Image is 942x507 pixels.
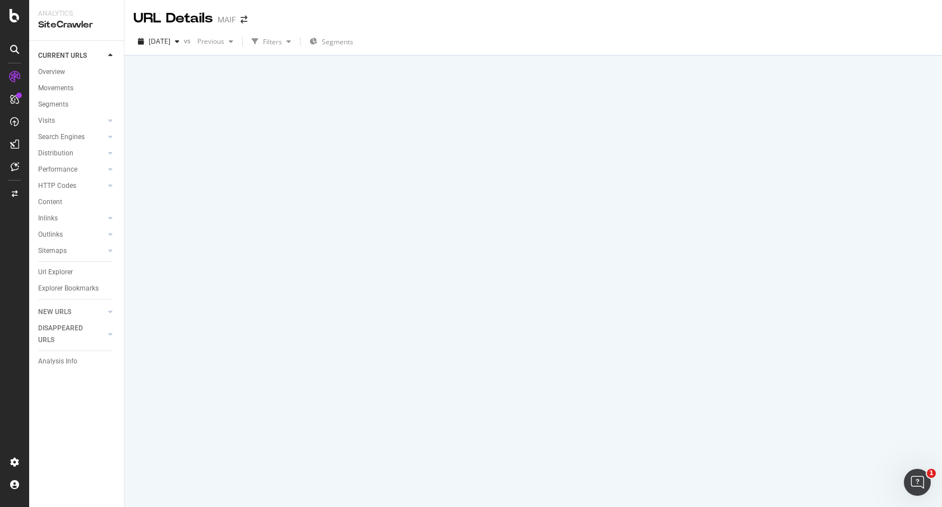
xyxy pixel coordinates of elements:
[322,37,353,47] span: Segments
[184,36,193,45] span: vs
[133,33,184,50] button: [DATE]
[38,50,87,62] div: CURRENT URLS
[38,82,73,94] div: Movements
[38,164,77,176] div: Performance
[38,245,105,257] a: Sitemaps
[38,164,105,176] a: Performance
[38,148,73,159] div: Distribution
[38,66,65,78] div: Overview
[38,213,105,224] a: Inlinks
[193,36,224,46] span: Previous
[38,266,73,278] div: Url Explorer
[38,322,95,346] div: DISAPPEARED URLS
[38,283,116,294] a: Explorer Bookmarks
[38,66,116,78] a: Overview
[38,131,105,143] a: Search Engines
[38,245,67,257] div: Sitemaps
[38,229,63,241] div: Outlinks
[904,469,931,496] iframe: Intercom live chat
[193,33,238,50] button: Previous
[38,196,62,208] div: Content
[38,229,105,241] a: Outlinks
[38,356,77,367] div: Analysis Info
[927,469,936,478] span: 1
[305,33,358,50] button: Segments
[38,283,99,294] div: Explorer Bookmarks
[38,356,116,367] a: Analysis Info
[133,9,213,28] div: URL Details
[38,148,105,159] a: Distribution
[38,131,85,143] div: Search Engines
[38,306,105,318] a: NEW URLS
[38,50,105,62] a: CURRENT URLS
[38,306,71,318] div: NEW URLS
[218,14,236,25] div: MAIF
[38,322,105,346] a: DISAPPEARED URLS
[247,33,295,50] button: Filters
[38,9,115,19] div: Analytics
[38,213,58,224] div: Inlinks
[38,115,105,127] a: Visits
[149,36,170,46] span: 2025 Sep. 23rd
[38,115,55,127] div: Visits
[38,266,116,278] a: Url Explorer
[263,37,282,47] div: Filters
[38,99,116,110] a: Segments
[38,196,116,208] a: Content
[38,180,105,192] a: HTTP Codes
[38,82,116,94] a: Movements
[38,19,115,31] div: SiteCrawler
[241,16,247,24] div: arrow-right-arrow-left
[38,99,68,110] div: Segments
[38,180,76,192] div: HTTP Codes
